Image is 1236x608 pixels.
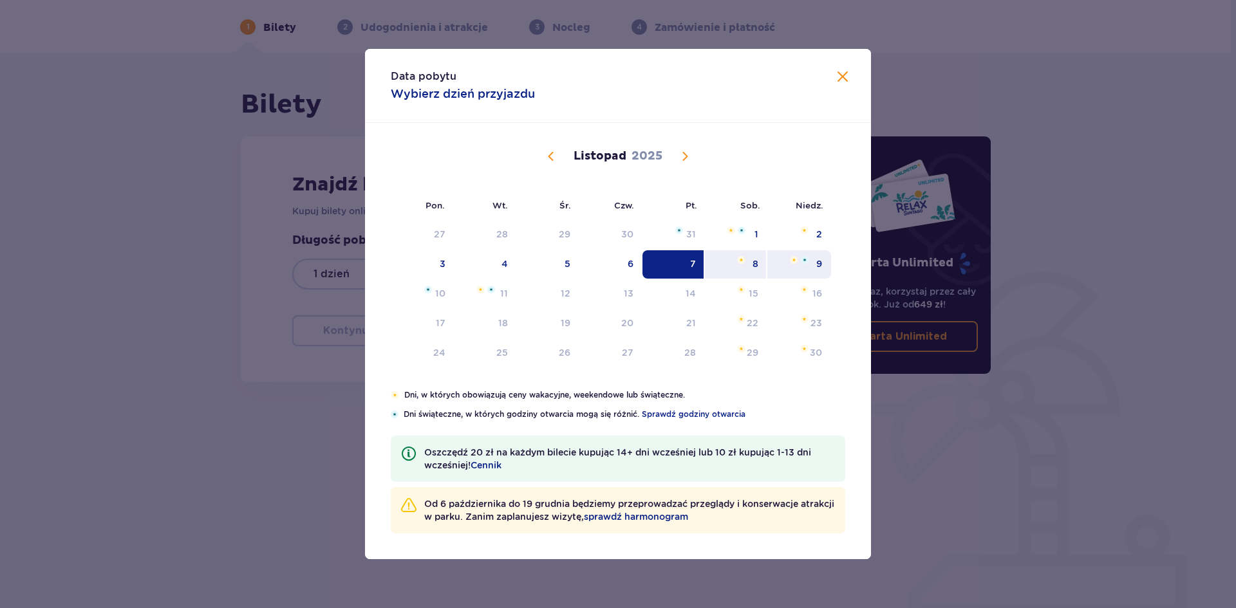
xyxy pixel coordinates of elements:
[684,346,696,359] div: 28
[800,286,809,293] img: Pomarańczowa gwiazdka
[434,228,445,241] div: 27
[621,228,633,241] div: 30
[391,280,454,308] td: Data niedostępna. poniedziałek, 10 listopada 2025
[579,339,643,367] td: Data niedostępna. czwartek, 27 listopada 2025
[391,339,454,367] td: Data niedostępna. poniedziałek, 24 listopada 2025
[738,226,745,234] img: Niebieska gwiazdka
[454,309,517,338] td: Data niedostępna. wtorek, 18 listopada 2025
[690,257,696,270] div: 7
[574,149,626,164] p: Listopad
[579,280,643,308] td: Data niedostępna. czwartek, 13 listopada 2025
[496,228,508,241] div: 28
[622,346,633,359] div: 27
[686,200,697,210] small: Pt.
[705,280,767,308] td: Data niedostępna. sobota, 15 listopada 2025
[559,200,571,210] small: Śr.
[561,317,570,329] div: 19
[747,317,758,329] div: 22
[492,200,508,210] small: Wt.
[835,69,850,86] button: Zamknij
[621,317,633,329] div: 20
[579,221,643,249] td: 30
[800,345,809,353] img: Pomarańczowa gwiazdka
[737,315,745,323] img: Pomarańczowa gwiazdka
[391,86,535,102] p: Wybierz dzień przyjazdu
[737,345,745,353] img: Pomarańczowa gwiazdka
[440,257,445,270] div: 3
[543,149,559,164] button: Poprzedni miesiąc
[675,226,683,234] img: Niebieska gwiazdka
[517,309,579,338] td: Data niedostępna. środa, 19 listopada 2025
[740,200,760,210] small: Sob.
[454,280,517,308] td: Data niedostępna. wtorek, 11 listopada 2025
[642,409,745,420] a: Sprawdź godziny otwarcia
[471,459,501,472] a: Cennik
[753,257,758,270] div: 8
[496,346,508,359] div: 25
[476,286,485,293] img: Pomarańczowa gwiazdka
[500,287,508,300] div: 11
[517,280,579,308] td: Data niedostępna. środa, 12 listopada 2025
[565,257,570,270] div: 5
[501,257,508,270] div: 4
[391,69,456,84] p: Data pobytu
[559,228,570,241] div: 29
[584,510,688,523] span: sprawdź harmonogram
[801,256,809,264] img: Niebieska gwiazdka
[454,221,517,249] td: 28
[561,287,570,300] div: 12
[767,280,831,308] td: Data niedostępna. niedziela, 16 listopada 2025
[642,309,705,338] td: Data niedostępna. piątek, 21 listopada 2025
[810,317,822,329] div: 23
[559,346,570,359] div: 26
[686,317,696,329] div: 21
[579,309,643,338] td: Data niedostępna. czwartek, 20 listopada 2025
[391,410,398,418] img: Niebieska gwiazdka
[487,286,495,293] img: Niebieska gwiazdka
[391,309,454,338] td: Data niedostępna. poniedziałek, 17 listopada 2025
[391,391,399,399] img: Pomarańczowa gwiazdka
[677,149,693,164] button: Następny miesiąc
[737,286,745,293] img: Pomarańczowa gwiazdka
[579,250,643,279] td: 6
[754,228,758,241] div: 1
[391,250,454,279] td: 3
[705,309,767,338] td: Data niedostępna. sobota, 22 listopada 2025
[632,149,662,164] p: 2025
[686,287,696,300] div: 14
[424,286,432,293] img: Niebieska gwiazdka
[749,287,758,300] div: 15
[614,200,634,210] small: Czw.
[642,339,705,367] td: Data niedostępna. piątek, 28 listopada 2025
[767,250,831,279] td: Pomarańczowa gwiazdkaNiebieska gwiazdka9
[767,221,831,249] td: Pomarańczowa gwiazdka2
[426,200,445,210] small: Pon.
[686,228,696,241] div: 31
[705,221,767,249] td: Pomarańczowa gwiazdkaNiebieska gwiazdka1
[737,256,745,264] img: Pomarańczowa gwiazdka
[624,287,633,300] div: 13
[747,346,758,359] div: 29
[454,339,517,367] td: Data niedostępna. wtorek, 25 listopada 2025
[517,250,579,279] td: 5
[790,256,798,264] img: Pomarańczowa gwiazdka
[436,317,445,329] div: 17
[642,221,705,249] td: Niebieska gwiazdka31
[727,226,735,234] img: Pomarańczowa gwiazdka
[796,200,823,210] small: Niedz.
[767,339,831,367] td: Data niedostępna. niedziela, 30 listopada 2025
[767,309,831,338] td: Data niedostępna. niedziela, 23 listopada 2025
[705,250,767,279] td: Pomarańczowa gwiazdka8
[642,250,705,279] td: Data zaznaczona. piątek, 7 listopada 2025
[800,226,809,234] img: Pomarańczowa gwiazdka
[454,250,517,279] td: 4
[705,339,767,367] td: Data niedostępna. sobota, 29 listopada 2025
[424,446,835,472] p: Oszczędź 20 zł na każdym bilecie kupując 14+ dni wcześniej lub 10 zł kupując 1-13 dni wcześniej!
[498,317,508,329] div: 18
[816,257,822,270] div: 9
[517,221,579,249] td: 29
[800,315,809,323] img: Pomarańczowa gwiazdka
[424,497,835,523] p: Od 6 października do 19 grudnia będziemy przeprowadzać przeglądy i konserwacje atrakcji w parku. ...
